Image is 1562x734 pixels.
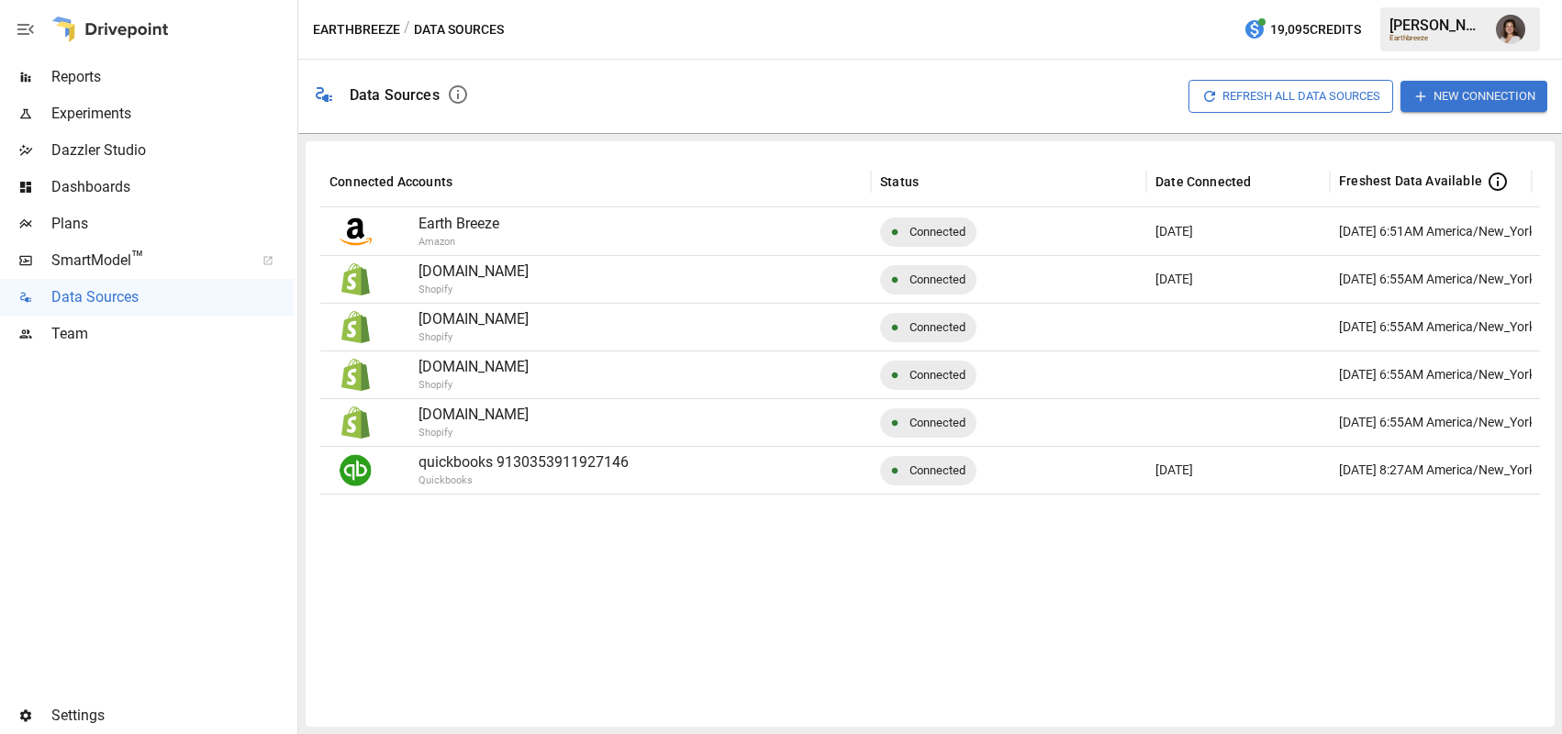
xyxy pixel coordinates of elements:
span: Connected [898,399,976,446]
button: Sort [1253,169,1278,195]
span: Connected [898,447,976,494]
p: [DOMAIN_NAME] [418,404,862,426]
p: Shopify [418,330,960,346]
span: ™ [131,247,144,270]
img: Franziska Ibscher [1496,15,1525,44]
button: Earthbreeze [313,18,400,41]
img: Shopify Logo [340,359,372,391]
span: Experiments [51,103,294,125]
div: [DATE] 6:55AM America/New_York [1339,256,1535,303]
div: [PERSON_NAME] [1389,17,1485,34]
span: Reports [51,66,294,88]
span: Dashboards [51,176,294,198]
span: Settings [51,705,294,727]
div: Earthbreeze [1389,34,1485,42]
p: Quickbooks [418,473,960,489]
img: Shopify Logo [340,311,372,343]
span: Connected [898,351,976,398]
p: [DOMAIN_NAME] [418,261,862,283]
img: Quickbooks Logo [340,454,372,486]
div: [DATE] 8:27AM America/New_York [1339,447,1535,494]
div: [DATE] 6:55AM America/New_York [1339,351,1535,398]
span: Team [51,323,294,345]
div: Nov 07 2023 [1146,207,1330,255]
button: Franziska Ibscher [1485,4,1536,55]
div: Date Connected [1155,174,1251,189]
button: Sort [454,169,480,195]
p: quickbooks 9130353911927146 [418,451,862,473]
img: Shopify Logo [340,263,372,295]
button: Sort [920,169,946,195]
span: Connected [898,304,976,350]
div: [DATE] 6:51AM America/New_York [1339,208,1535,255]
div: [DATE] 6:55AM America/New_York [1339,304,1535,350]
p: Amazon [418,235,960,250]
span: Data Sources [51,286,294,308]
div: [DATE] 6:55AM America/New_York [1339,399,1535,446]
div: Oct 05 2022 [1146,446,1330,494]
span: Plans [51,213,294,235]
div: Data Sources [350,86,440,104]
span: 19,095 Credits [1270,18,1361,41]
p: [DOMAIN_NAME] [418,356,862,378]
div: Connected Accounts [329,174,452,189]
p: Earth Breeze [418,213,862,235]
button: New Connection [1400,81,1547,111]
img: Amazon Logo [340,216,372,248]
p: Shopify [418,283,960,298]
div: / [404,18,410,41]
div: Apr 17 2024 [1146,255,1330,303]
button: Refresh All Data Sources [1188,80,1393,112]
span: Freshest Data Available [1339,172,1482,190]
span: SmartModel [51,250,242,272]
span: Connected [898,208,976,255]
p: Shopify [418,378,960,394]
p: Shopify [418,426,960,441]
button: 19,095Credits [1236,13,1368,47]
span: Dazzler Studio [51,139,294,161]
span: Connected [898,256,976,303]
img: Shopify Logo [340,406,372,439]
p: [DOMAIN_NAME] [418,308,862,330]
div: Status [880,174,919,189]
